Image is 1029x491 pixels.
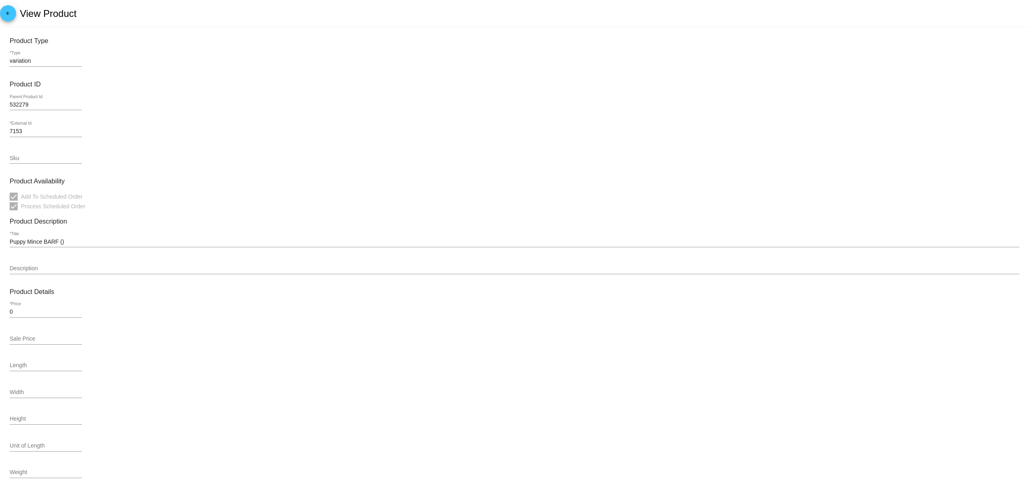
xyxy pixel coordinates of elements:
[10,265,1019,272] input: Description
[21,192,82,201] span: Add To Scheduled Order
[10,309,82,315] input: *Price
[10,239,1019,245] input: *Title
[21,201,85,211] span: Process Scheduled Order
[10,288,1019,296] h3: Product Details
[10,102,82,108] input: Parent Product Id
[3,10,13,20] mat-icon: arrow_back
[10,336,82,342] input: Sale Price
[10,155,82,162] input: Sku
[10,362,82,369] input: Length
[20,8,76,19] h2: View Product
[10,128,82,135] input: *External Id
[10,177,1019,185] h3: Product Availability
[10,389,82,396] input: Width
[10,58,82,64] input: *Type
[10,416,82,422] input: Height
[10,80,1019,88] h3: Product ID
[10,218,1019,225] h3: Product Description
[10,443,82,449] input: Unit of Length
[10,37,1019,45] h3: Product Type
[10,469,82,476] input: Weight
